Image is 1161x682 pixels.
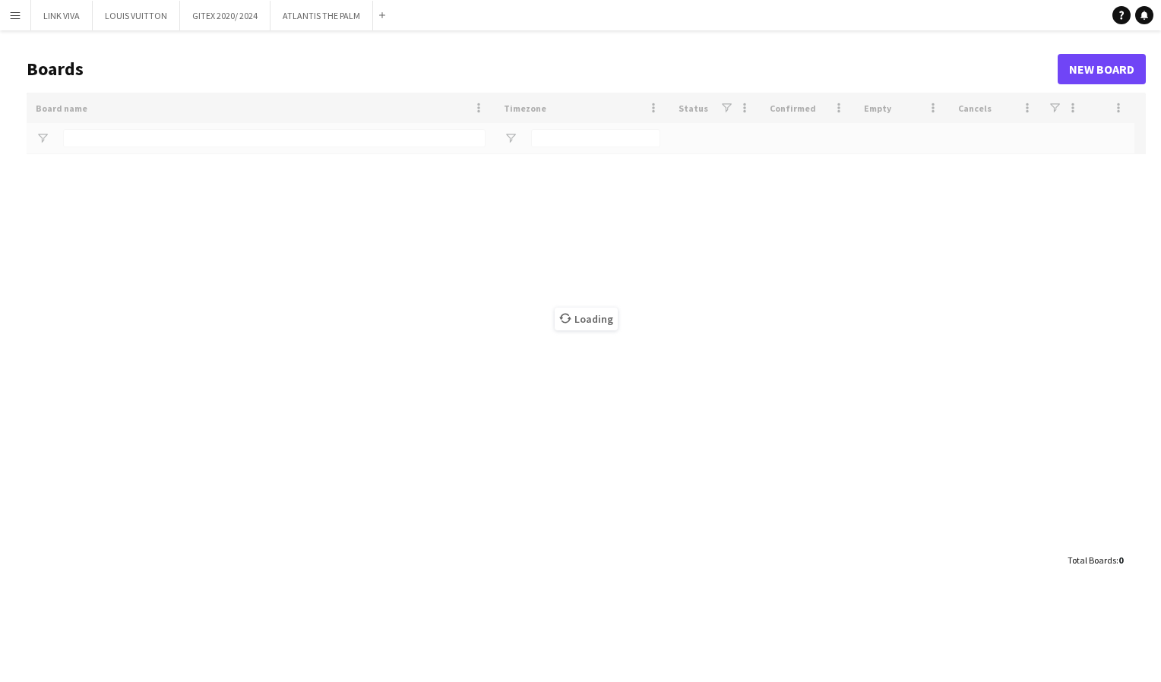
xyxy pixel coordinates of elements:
[555,308,618,330] span: Loading
[1068,545,1123,575] div: :
[270,1,373,30] button: ATLANTIS THE PALM
[31,1,93,30] button: LINK VIVA
[1068,554,1116,566] span: Total Boards
[93,1,180,30] button: LOUIS VUITTON
[180,1,270,30] button: GITEX 2020/ 2024
[1118,554,1123,566] span: 0
[1058,54,1146,84] a: New Board
[27,58,1058,81] h1: Boards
